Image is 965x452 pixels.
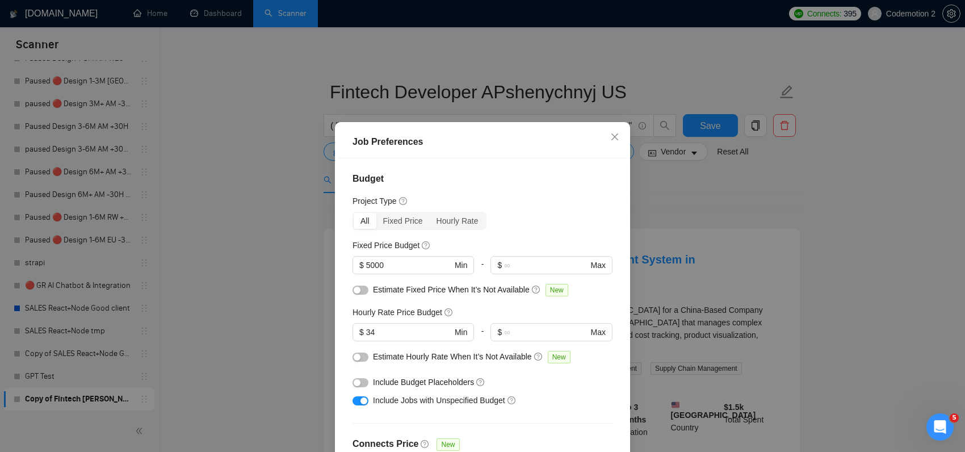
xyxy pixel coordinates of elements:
[474,323,490,350] div: -
[532,285,541,294] span: question-circle
[546,284,568,296] span: New
[421,440,430,449] span: question-circle
[444,308,454,317] span: question-circle
[399,196,408,206] span: question-circle
[353,172,612,186] h4: Budget
[366,259,452,271] input: 0
[534,352,543,361] span: question-circle
[504,326,588,338] input: ∞
[474,256,490,283] div: -
[950,413,959,422] span: 5
[354,213,376,229] div: All
[610,132,619,141] span: close
[591,259,606,271] span: Max
[359,259,364,271] span: $
[455,259,468,271] span: Min
[376,213,430,229] div: Fixed Price
[373,396,505,405] span: Include Jobs with Unspecified Budget
[373,378,474,387] span: Include Budget Placeholders
[359,326,364,338] span: $
[497,259,502,271] span: $
[353,239,419,252] h5: Fixed Price Budget
[373,285,530,294] span: Estimate Fixed Price When It’s Not Available
[507,396,517,405] span: question-circle
[591,326,606,338] span: Max
[437,438,459,451] span: New
[497,326,502,338] span: $
[926,413,954,441] iframe: Intercom live chat
[353,437,418,451] h4: Connects Price
[548,351,570,363] span: New
[599,122,630,153] button: Close
[353,306,442,319] h5: Hourly Rate Price Budget
[353,135,612,149] div: Job Preferences
[476,378,485,387] span: question-circle
[366,326,452,338] input: 0
[504,259,588,271] input: ∞
[373,352,532,361] span: Estimate Hourly Rate When It’s Not Available
[353,195,397,207] h5: Project Type
[455,326,468,338] span: Min
[422,241,431,250] span: question-circle
[430,213,485,229] div: Hourly Rate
